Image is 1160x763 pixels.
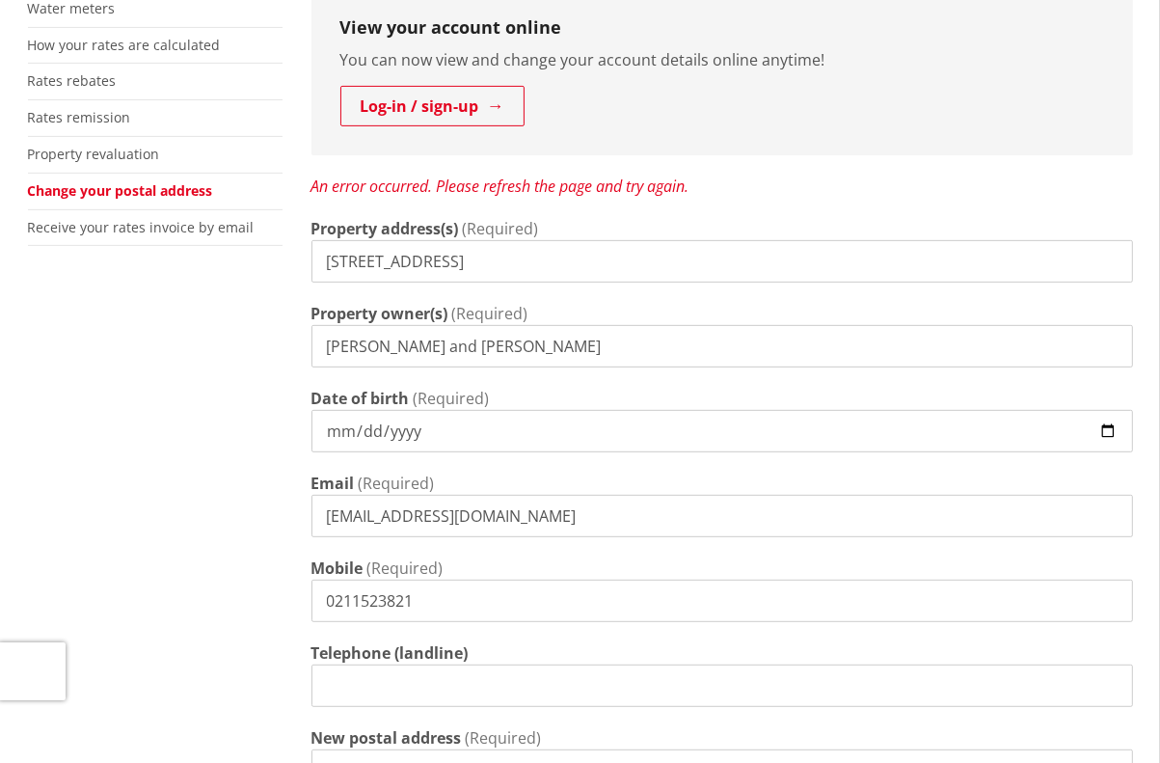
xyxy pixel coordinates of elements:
[311,641,469,665] label: Telephone (landline)
[311,175,1133,198] div: An error occurred. Please refresh the page and try again.
[311,217,459,240] label: Property address(s)
[311,302,448,325] label: Property owner(s)
[28,218,255,236] a: Receive your rates invoice by email
[28,71,117,90] a: Rates rebates
[414,388,490,409] span: (Required)
[340,17,1104,39] h3: View your account online
[311,387,410,410] label: Date of birth
[340,86,525,126] a: Log-in / sign-up
[463,218,539,239] span: (Required)
[28,108,131,126] a: Rates remission
[466,727,542,749] span: (Required)
[28,181,213,200] a: Change your postal address
[311,472,355,495] label: Email
[28,36,221,54] a: How your rates are calculated
[359,473,435,494] span: (Required)
[28,145,160,163] a: Property revaluation
[311,726,462,749] label: New postal address
[311,557,364,580] label: Mobile
[367,558,444,579] span: (Required)
[452,303,528,324] span: (Required)
[340,48,1104,71] p: You can now view and change your account details online anytime!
